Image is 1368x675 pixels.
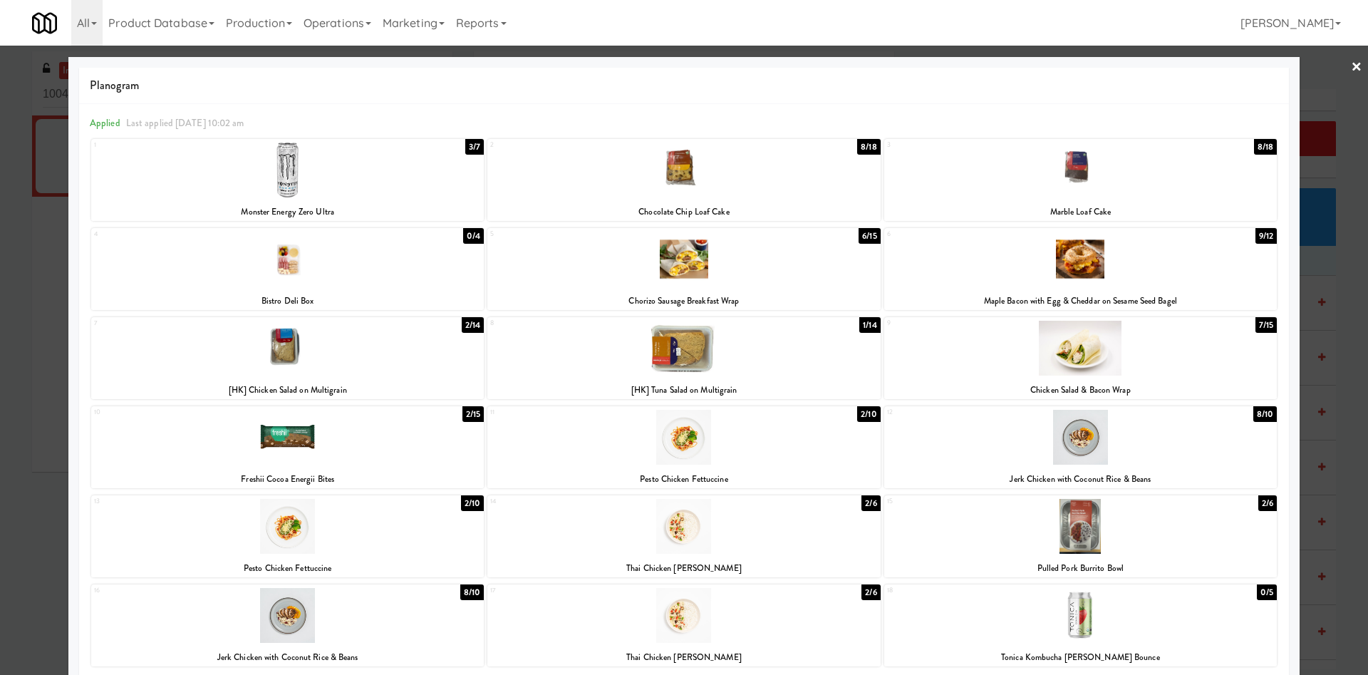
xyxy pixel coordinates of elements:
div: Jerk Chicken with Coconut Rice & Beans [93,649,482,666]
div: 97/15Chicken Salad & Bacon Wrap [884,317,1277,399]
div: 3 [887,139,1081,151]
a: × [1351,46,1362,90]
span: Last applied [DATE] 10:02 am [126,116,244,130]
div: [HK] Chicken Salad on Multigrain [91,381,484,399]
div: 8/18 [1254,139,1277,155]
div: 142/6Thai Chicken [PERSON_NAME] [487,495,880,577]
div: 14 [490,495,684,507]
div: Jerk Chicken with Coconut Rice & Beans [91,649,484,666]
div: 8 [490,317,684,329]
div: 16 [94,584,288,597]
div: 2/14 [462,317,484,333]
div: 17 [490,584,684,597]
div: 0/5 [1257,584,1277,600]
div: 38/18Marble Loaf Cake [884,139,1277,221]
div: Jerk Chicken with Coconut Rice & Beans [886,470,1275,488]
div: 7 [94,317,288,329]
div: Freshii Cocoa Energii Bites [93,470,482,488]
div: Tonica Kombucha [PERSON_NAME] Bounce [884,649,1277,666]
div: Thai Chicken [PERSON_NAME] [489,649,878,666]
div: 8/18 [857,139,880,155]
div: 9/12 [1255,228,1277,244]
div: Freshii Cocoa Energii Bites [91,470,484,488]
div: Pesto Chicken Fettuccine [489,470,878,488]
div: 15 [887,495,1081,507]
div: 128/10Jerk Chicken with Coconut Rice & Beans [884,406,1277,488]
div: Maple Bacon with Egg & Cheddar on Sesame Seed Bagel [886,292,1275,310]
div: Pesto Chicken Fettuccine [91,560,484,577]
div: 11 [490,406,684,418]
div: 56/15Chorizo Sausage Breakfast Wrap [487,228,880,310]
div: 8/10 [460,584,484,600]
div: 152/6Pulled Pork Burrito Bowl [884,495,1277,577]
div: Thai Chicken [PERSON_NAME] [487,560,880,577]
div: 2/6 [861,584,880,600]
div: Monster Energy Zero Ultra [93,203,482,221]
div: 4 [94,228,288,240]
div: Monster Energy Zero Ultra [91,203,484,221]
div: 13 [94,495,288,507]
div: 2 [490,139,684,151]
div: 12 [887,406,1081,418]
div: 2/6 [861,495,880,511]
div: 69/12Maple Bacon with Egg & Cheddar on Sesame Seed Bagel [884,228,1277,310]
div: 0/4 [463,228,484,244]
div: [HK] Tuna Salad on Multigrain [489,381,878,399]
div: 40/4Bistro Deli Box [91,228,484,310]
span: Applied [90,116,120,130]
div: 9 [887,317,1081,329]
div: Chorizo Sausage Breakfast Wrap [489,292,878,310]
div: Pulled Pork Burrito Bowl [886,560,1275,577]
div: 1/14 [859,317,880,333]
span: Planogram [90,75,1278,96]
div: [HK] Chicken Salad on Multigrain [93,381,482,399]
div: Maple Bacon with Egg & Cheddar on Sesame Seed Bagel [884,292,1277,310]
div: 2/15 [462,406,484,422]
div: Pulled Pork Burrito Bowl [884,560,1277,577]
div: Bistro Deli Box [93,292,482,310]
div: Bistro Deli Box [91,292,484,310]
div: 28/18Chocolate Chip Loaf Cake [487,139,880,221]
div: 102/15Freshii Cocoa Energii Bites [91,406,484,488]
div: Marble Loaf Cake [884,203,1277,221]
div: Chicken Salad & Bacon Wrap [884,381,1277,399]
div: 2/10 [857,406,880,422]
div: [HK] Tuna Salad on Multigrain [487,381,880,399]
div: Chicken Salad & Bacon Wrap [886,381,1275,399]
div: Chocolate Chip Loaf Cake [487,203,880,221]
div: 18 [887,584,1081,597]
div: 2/10 [461,495,484,511]
div: 180/5Tonica Kombucha [PERSON_NAME] Bounce [884,584,1277,666]
div: Jerk Chicken with Coconut Rice & Beans [884,470,1277,488]
div: 6 [887,228,1081,240]
div: 72/14[HK] Chicken Salad on Multigrain [91,317,484,399]
div: Tonica Kombucha [PERSON_NAME] Bounce [886,649,1275,666]
div: Pesto Chicken Fettuccine [93,560,482,577]
div: 168/10Jerk Chicken with Coconut Rice & Beans [91,584,484,666]
div: 3/7 [465,139,484,155]
div: 6/15 [859,228,880,244]
div: 132/10Pesto Chicken Fettuccine [91,495,484,577]
div: 5 [490,228,684,240]
div: Thai Chicken [PERSON_NAME] [489,560,878,577]
div: 1 [94,139,288,151]
div: 10 [94,406,288,418]
div: 13/7Monster Energy Zero Ultra [91,139,484,221]
img: Micromart [32,11,57,36]
div: Thai Chicken [PERSON_NAME] [487,649,880,666]
div: 7/15 [1255,317,1277,333]
div: Chocolate Chip Loaf Cake [489,203,878,221]
div: Chorizo Sausage Breakfast Wrap [487,292,880,310]
div: Pesto Chicken Fettuccine [487,470,880,488]
div: 112/10Pesto Chicken Fettuccine [487,406,880,488]
div: 81/14[HK] Tuna Salad on Multigrain [487,317,880,399]
div: 172/6Thai Chicken [PERSON_NAME] [487,584,880,666]
div: 8/10 [1253,406,1277,422]
div: Marble Loaf Cake [886,203,1275,221]
div: 2/6 [1258,495,1277,511]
